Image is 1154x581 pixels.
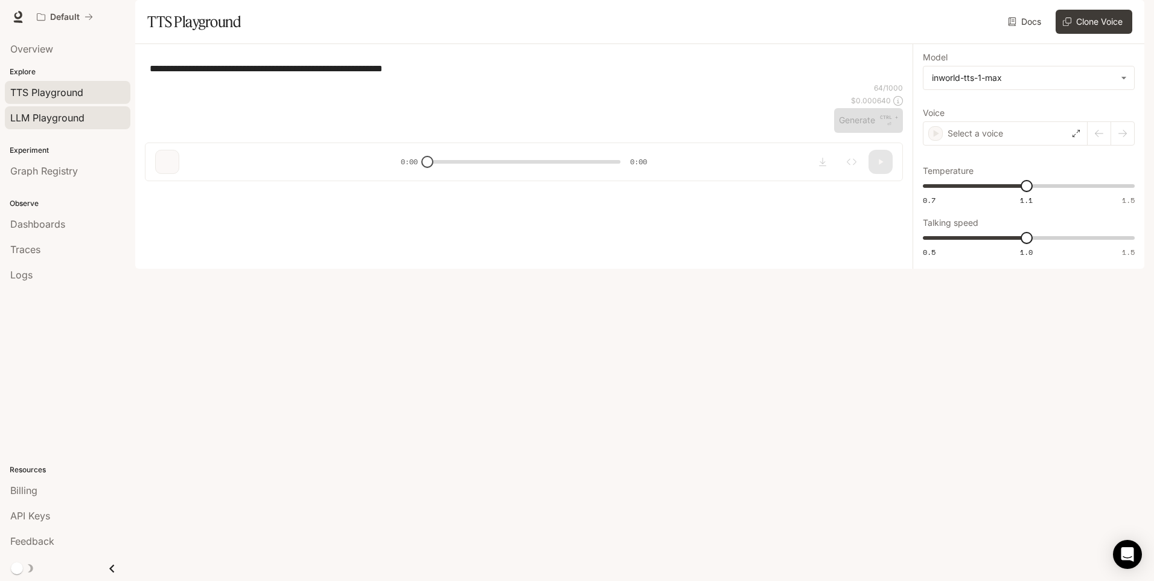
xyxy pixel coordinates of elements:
span: 1.0 [1020,247,1033,257]
p: $ 0.000640 [851,95,891,106]
span: 1.5 [1122,195,1135,205]
div: inworld-tts-1-max [932,72,1115,84]
p: Temperature [923,167,974,175]
div: inworld-tts-1-max [923,66,1134,89]
button: Clone Voice [1056,10,1132,34]
div: Open Intercom Messenger [1113,540,1142,569]
span: 1.1 [1020,195,1033,205]
p: 64 / 1000 [874,83,903,93]
span: 0.5 [923,247,936,257]
span: 1.5 [1122,247,1135,257]
button: All workspaces [31,5,98,29]
p: Select a voice [948,127,1003,140]
a: Docs [1006,10,1046,34]
span: 0.7 [923,195,936,205]
p: Model [923,53,948,62]
p: Voice [923,109,945,117]
p: Default [50,12,80,22]
h1: TTS Playground [147,10,241,34]
p: Talking speed [923,219,978,227]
